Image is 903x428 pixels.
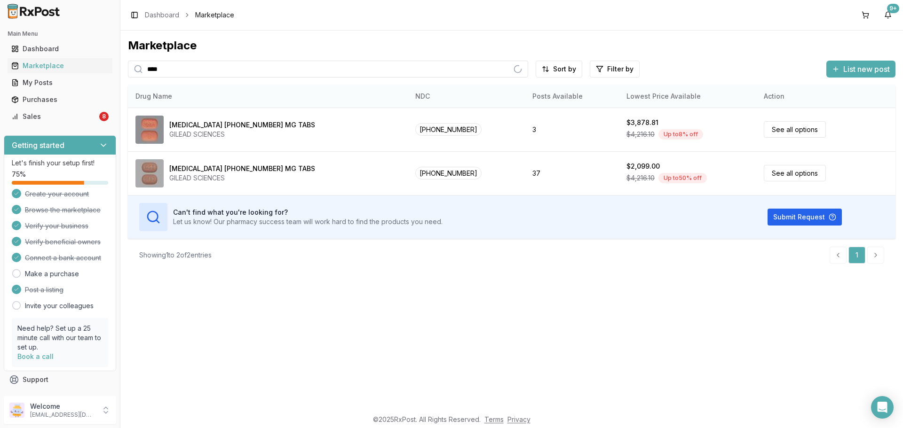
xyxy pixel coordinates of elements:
[626,173,655,183] span: $4,216.10
[887,4,899,13] div: 9+
[195,10,234,20] span: Marketplace
[553,64,576,74] span: Sort by
[17,352,54,360] a: Book a call
[4,4,64,19] img: RxPost Logo
[8,108,112,125] a: Sales8
[4,75,116,90] button: My Posts
[11,78,109,87] div: My Posts
[764,165,826,181] a: See all options
[12,170,26,179] span: 75 %
[12,158,108,168] p: Let's finish your setup first!
[4,388,116,405] button: Feedback
[11,112,97,121] div: Sales
[25,301,94,311] a: Invite your colleagues
[135,116,164,144] img: Biktarvy 30-120-15 MG TABS
[4,109,116,124] button: Sales8
[626,162,660,171] div: $2,099.00
[880,8,895,23] button: 9+
[99,112,109,121] div: 8
[12,140,64,151] h3: Getting started
[169,173,315,183] div: GILEAD SCIENCES
[536,61,582,78] button: Sort by
[25,221,88,231] span: Verify your business
[128,38,895,53] div: Marketplace
[11,61,109,70] div: Marketplace
[848,247,865,264] a: 1
[25,269,79,279] a: Make a purchase
[507,415,531,423] a: Privacy
[17,324,103,352] p: Need help? Set up a 25 minute call with our team to set up.
[25,253,101,263] span: Connect a bank account
[826,65,895,75] a: List new post
[11,44,109,54] div: Dashboard
[843,63,890,75] span: List new post
[525,108,619,151] td: 3
[756,85,895,108] th: Action
[169,164,315,173] div: [MEDICAL_DATA] [PHONE_NUMBER] MG TABS
[9,403,24,418] img: User avatar
[826,61,895,78] button: List new post
[415,167,482,179] span: [PHONE_NUMBER]
[4,58,116,73] button: Marketplace
[139,250,212,260] div: Showing 1 to 2 of 2 entries
[169,130,315,139] div: GILEAD SCIENCES
[619,85,756,108] th: Lowest Price Available
[626,130,655,139] span: $4,216.10
[4,371,116,388] button: Support
[415,123,482,136] span: [PHONE_NUMBER]
[8,30,112,38] h2: Main Menu
[11,95,109,104] div: Purchases
[607,64,634,74] span: Filter by
[173,208,443,217] h3: Can't find what you're looking for?
[525,151,619,195] td: 37
[8,74,112,91] a: My Posts
[25,189,89,199] span: Create your account
[658,129,703,140] div: Up to 8 % off
[525,85,619,108] th: Posts Available
[871,396,894,419] div: Open Intercom Messenger
[23,392,55,401] span: Feedback
[173,217,443,226] p: Let us know! Our pharmacy success team will work hard to find the products you need.
[8,91,112,108] a: Purchases
[626,118,658,127] div: $3,878.81
[25,285,63,295] span: Post a listing
[590,61,640,78] button: Filter by
[128,85,408,108] th: Drug Name
[484,415,504,423] a: Terms
[25,237,101,247] span: Verify beneficial owners
[169,120,315,130] div: [MEDICAL_DATA] [PHONE_NUMBER] MG TABS
[135,159,164,187] img: Biktarvy 50-200-25 MG TABS
[768,209,842,226] button: Submit Request
[764,121,826,138] a: See all options
[145,10,179,20] a: Dashboard
[4,92,116,107] button: Purchases
[658,173,707,183] div: Up to 50 % off
[30,402,95,411] p: Welcome
[830,247,884,264] nav: pagination
[408,85,525,108] th: NDC
[30,411,95,419] p: [EMAIL_ADDRESS][DOMAIN_NAME]
[8,57,112,74] a: Marketplace
[4,41,116,56] button: Dashboard
[25,205,101,215] span: Browse the marketplace
[145,10,234,20] nav: breadcrumb
[8,40,112,57] a: Dashboard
